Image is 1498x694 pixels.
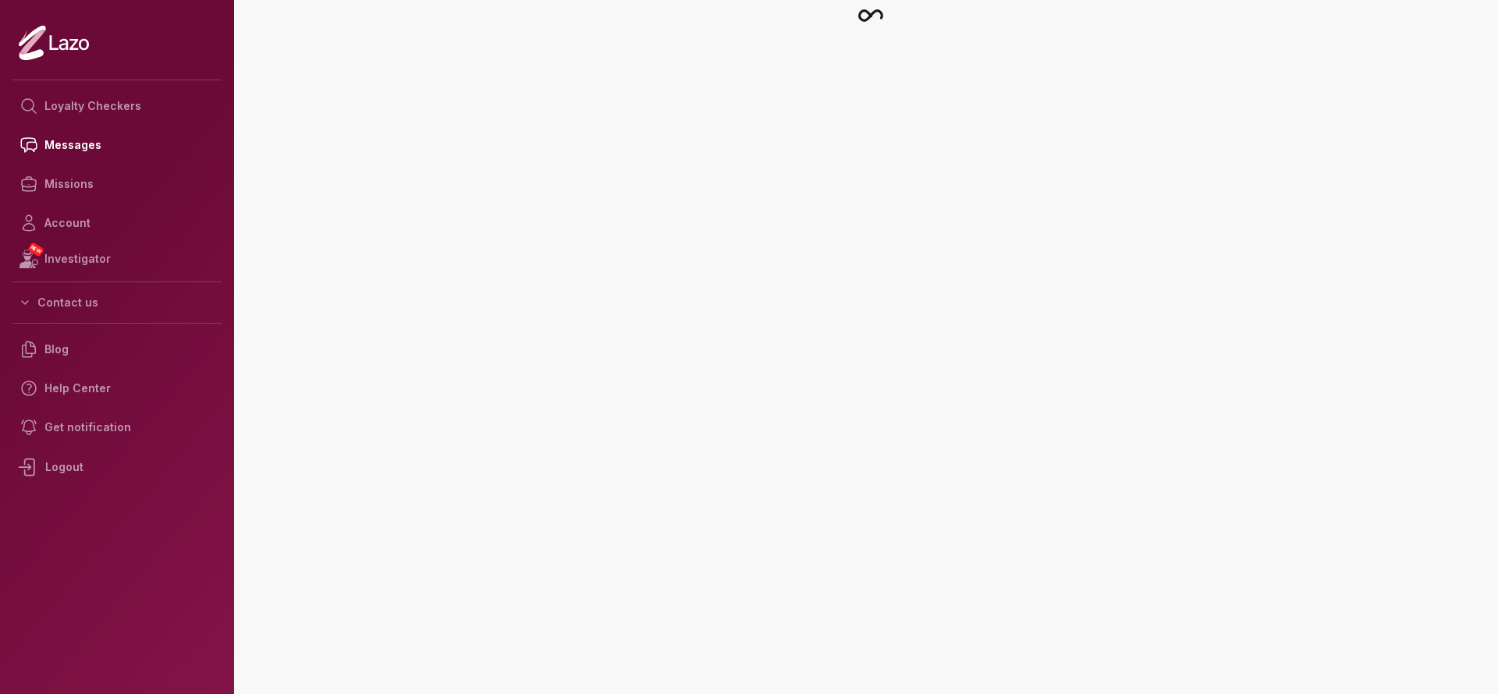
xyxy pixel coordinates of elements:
div: Logout [12,447,222,487]
a: Missions [12,165,222,204]
span: NEW [27,242,44,257]
button: Contact us [12,289,222,317]
a: Loyalty Checkers [12,87,222,126]
a: Messages [12,126,222,165]
a: Blog [12,330,222,369]
a: Get notification [12,408,222,447]
a: NEWInvestigator [12,243,222,275]
a: Account [12,204,222,243]
a: Help Center [12,369,222,408]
